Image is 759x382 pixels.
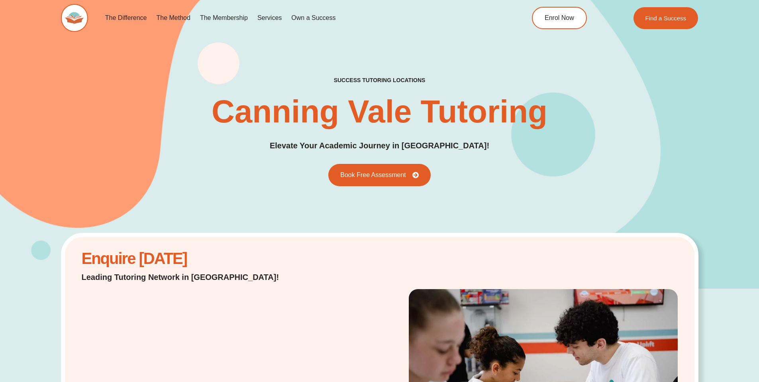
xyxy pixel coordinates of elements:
span: Book Free Assessment [340,172,406,178]
a: Find a Success [633,7,698,29]
a: The Membership [195,9,253,27]
a: Enrol Now [532,7,587,29]
h1: Canning Vale Tutoring [212,96,547,128]
a: Own a Success [286,9,340,27]
a: The Method [151,9,195,27]
nav: Menu [100,9,496,27]
span: Find a Success [645,15,686,21]
h2: success tutoring locations [334,77,426,84]
p: Elevate Your Academic Journey in [GEOGRAPHIC_DATA]! [270,140,489,152]
p: Leading Tutoring Network in [GEOGRAPHIC_DATA]! [82,272,300,283]
a: Book Free Assessment [328,164,431,186]
a: Services [253,9,286,27]
span: Enrol Now [545,15,574,21]
a: The Difference [100,9,152,27]
h2: Enquire [DATE] [82,254,300,264]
